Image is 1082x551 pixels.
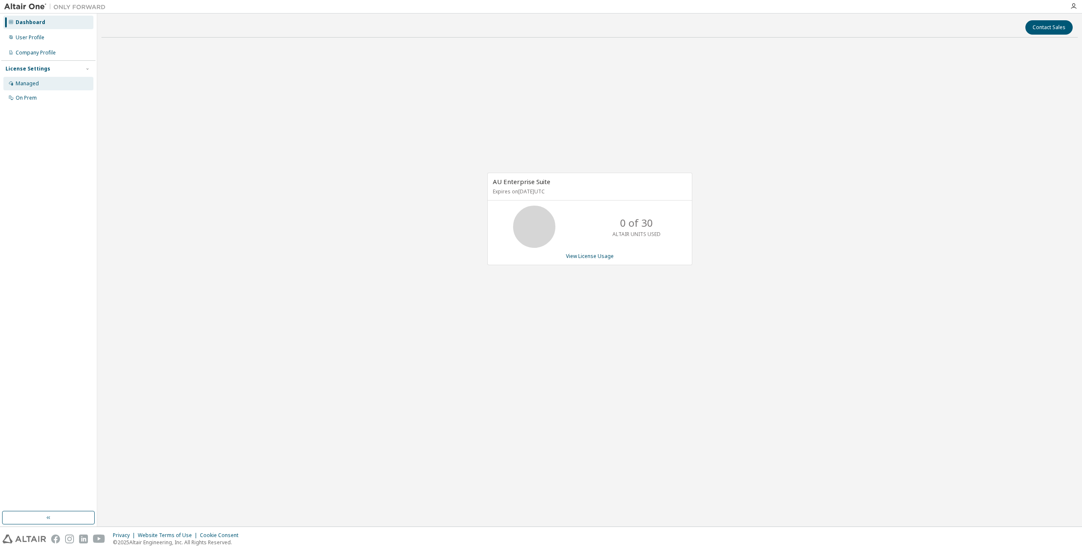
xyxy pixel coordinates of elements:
[566,252,614,260] a: View License Usage
[4,3,110,11] img: Altair One
[493,188,685,195] p: Expires on [DATE] UTC
[612,231,661,238] p: ALTAIR UNITS USED
[93,535,105,543] img: youtube.svg
[493,177,550,186] span: AU Enterprise Suite
[16,34,44,41] div: User Profile
[138,532,200,539] div: Website Terms of Use
[16,80,39,87] div: Managed
[65,535,74,543] img: instagram.svg
[16,19,45,26] div: Dashboard
[1025,20,1073,35] button: Contact Sales
[620,216,653,230] p: 0 of 30
[113,539,243,546] p: © 2025 Altair Engineering, Inc. All Rights Reserved.
[113,532,138,539] div: Privacy
[16,49,56,56] div: Company Profile
[16,95,37,101] div: On Prem
[79,535,88,543] img: linkedin.svg
[51,535,60,543] img: facebook.svg
[3,535,46,543] img: altair_logo.svg
[5,65,50,72] div: License Settings
[200,532,243,539] div: Cookie Consent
